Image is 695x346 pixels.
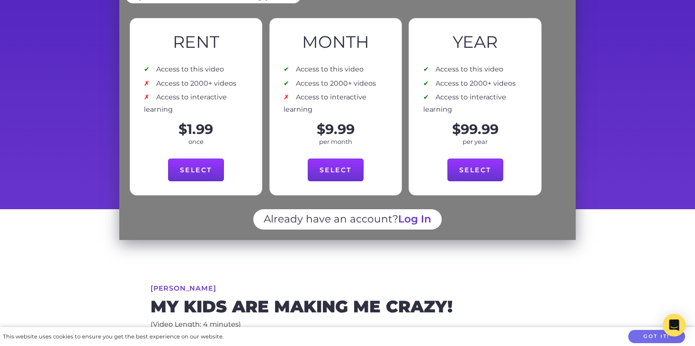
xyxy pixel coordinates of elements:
[270,136,402,147] p: per month
[151,299,544,314] h2: My kids are making me crazy!
[144,78,257,90] li: Access to 2000+ videos
[284,91,397,116] li: Access to interactive learning
[447,159,503,181] a: Select
[151,319,544,331] p: (Video Length: 4 minutes)
[423,63,536,76] li: Access to this video
[409,136,541,147] p: per year
[409,123,541,136] p: $99.99
[284,63,397,76] li: Access to this video
[130,32,262,52] h2: Rent
[130,136,262,147] p: once
[3,332,223,342] div: This website uses cookies to ensure you get the best experience on our website.
[423,78,536,90] li: Access to 2000+ videos
[628,330,685,344] button: Got it!
[663,314,686,337] div: Open Intercom Messenger
[270,123,402,136] p: $9.99
[151,285,216,292] a: [PERSON_NAME]
[270,32,402,52] h2: Month
[144,91,257,116] li: Access to interactive learning
[168,159,224,181] a: Select
[144,63,257,76] li: Access to this video
[253,209,441,230] p: Already have an account?
[409,32,541,52] h2: Year
[423,91,536,116] li: Access to interactive learning
[130,123,262,136] p: $1.99
[398,213,431,225] a: Log In
[308,159,364,181] a: Select
[284,78,397,90] li: Access to 2000+ videos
